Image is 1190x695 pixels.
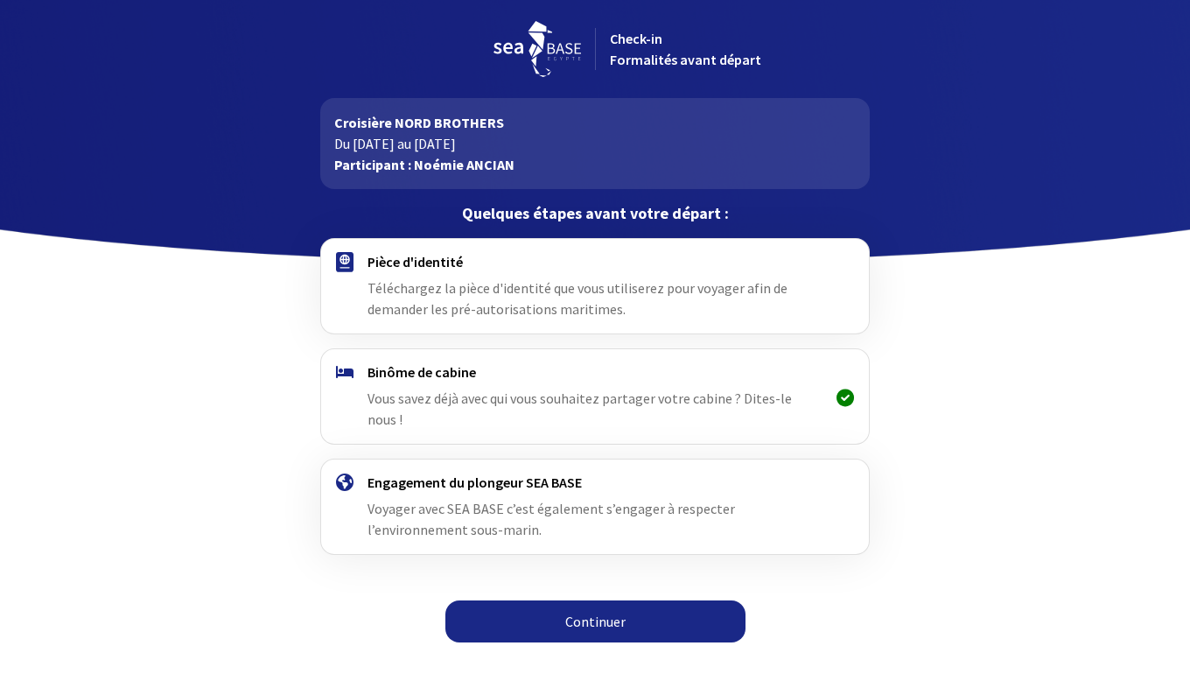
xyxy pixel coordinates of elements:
h4: Engagement du plongeur SEA BASE [367,474,822,491]
img: passport.svg [336,252,353,272]
img: engagement.svg [336,474,353,491]
img: logo_seabase.svg [493,21,581,77]
p: Du [DATE] au [DATE] [334,133,855,154]
h4: Binôme de cabine [367,363,822,381]
span: Téléchargez la pièce d'identité que vous utiliserez pour voyager afin de demander les pré-autoris... [367,279,787,318]
p: Quelques étapes avant votre départ : [320,203,869,224]
span: Vous savez déjà avec qui vous souhaitez partager votre cabine ? Dites-le nous ! [367,390,792,428]
span: Voyager avec SEA BASE c’est également s’engager à respecter l’environnement sous-marin. [367,500,735,538]
a: Continuer [445,600,745,642]
p: Participant : Noémie ANCIAN [334,154,855,175]
img: binome.svg [336,366,353,378]
p: Croisière NORD BROTHERS [334,112,855,133]
span: Check-in Formalités avant départ [610,30,761,68]
h4: Pièce d'identité [367,253,822,270]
